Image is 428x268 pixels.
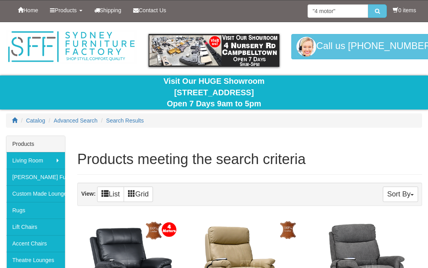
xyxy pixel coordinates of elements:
a: Grid [124,187,153,202]
a: List [97,187,124,202]
a: Accent Chairs [6,235,65,252]
a: Search Results [106,117,144,124]
a: Contact Us [127,0,172,20]
a: Products [44,0,88,20]
input: Site search [308,4,368,18]
div: Visit Our HUGE Showroom [STREET_ADDRESS] Open 7 Days 9am to 5pm [6,75,422,109]
a: [PERSON_NAME] Furniture [6,169,65,185]
a: Advanced Search [54,117,98,124]
h1: Products meeting the search criteria [77,151,422,167]
a: Rugs [6,202,65,219]
img: showroom.gif [149,34,279,67]
span: Home [23,7,38,13]
img: Sydney Furniture Factory [6,30,137,64]
a: Shipping [88,0,128,20]
a: Catalog [26,117,45,124]
span: Shipping [100,7,122,13]
button: Sort By [383,187,418,202]
span: Contact Us [139,7,166,13]
a: Lift Chairs [6,219,65,235]
a: Living Room [6,152,65,169]
span: Products [55,7,76,13]
strong: View: [81,191,96,197]
div: Products [6,136,65,152]
a: Home [12,0,44,20]
li: 0 items [393,6,416,14]
a: Custom Made Lounges [6,185,65,202]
